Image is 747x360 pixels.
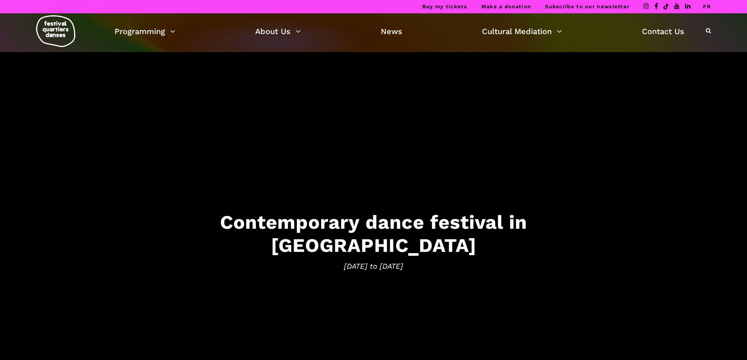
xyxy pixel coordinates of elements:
a: Programming [115,25,175,38]
a: About Us [255,25,301,38]
a: Contact Us [642,25,684,38]
a: Cultural Mediation [482,25,562,38]
a: Subscribe to our newsletter [545,4,629,9]
span: [DATE] to [DATE] [131,261,617,272]
a: Make a donation [482,4,531,9]
h3: Contemporary dance festival in [GEOGRAPHIC_DATA] [131,210,617,257]
a: News [381,25,402,38]
img: logo-fqd-med [36,15,75,47]
a: Buy my tickets [422,4,467,9]
a: FR [703,4,711,9]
